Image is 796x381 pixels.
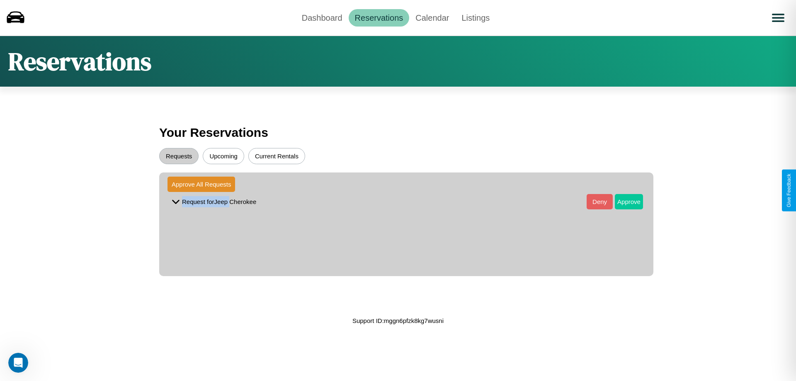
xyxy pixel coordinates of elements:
a: Listings [455,9,496,27]
iframe: Intercom live chat [8,353,28,373]
button: Deny [587,194,613,209]
a: Calendar [409,9,455,27]
button: Approve All Requests [167,177,235,192]
div: Give Feedback [786,174,792,207]
p: Support ID: mggn6pfzk8kg7wusni [352,315,444,326]
button: Requests [159,148,199,164]
h1: Reservations [8,44,151,78]
a: Reservations [349,9,410,27]
button: Current Rentals [248,148,305,164]
button: Upcoming [203,148,244,164]
h3: Your Reservations [159,121,637,144]
a: Dashboard [296,9,349,27]
p: Request for Jeep Cherokee [182,196,256,207]
button: Approve [615,194,643,209]
button: Open menu [767,6,790,29]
